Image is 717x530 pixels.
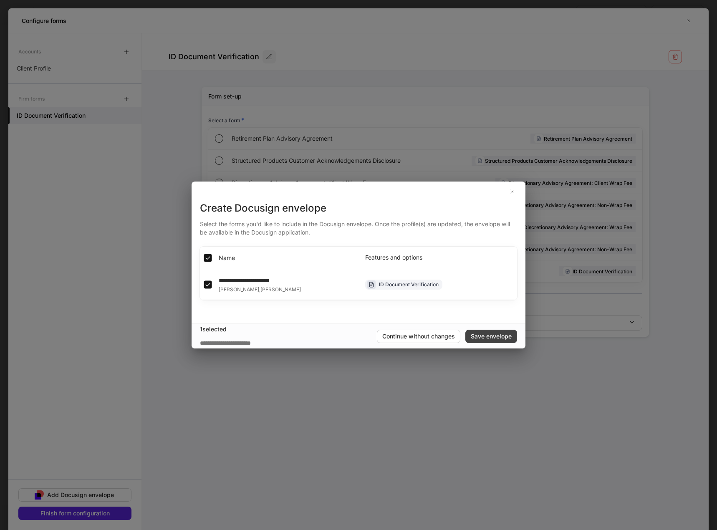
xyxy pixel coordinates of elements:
[219,254,235,262] span: Name
[219,286,259,293] span: [PERSON_NAME]
[358,247,517,269] th: Features and options
[260,286,301,293] span: [PERSON_NAME]
[200,325,377,333] div: 1 selected
[200,202,517,215] div: Create Docusign envelope
[377,330,460,343] button: Continue without changes
[382,332,455,341] div: Continue without changes
[471,332,512,341] div: Save envelope
[379,280,439,288] div: ID Document Verification
[219,286,301,293] div: ,
[200,215,517,237] div: Select the forms you'd like to include in the Docusign envelope. Once the profile(s) are updated,...
[465,330,517,343] button: Save envelope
